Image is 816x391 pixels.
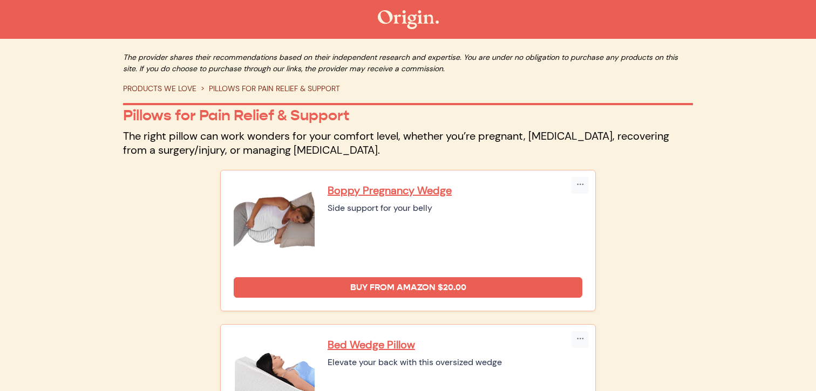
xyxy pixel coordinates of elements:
div: Side support for your belly [328,202,582,215]
li: PILLOWS FOR PAIN RELIEF & SUPPORT [196,83,340,94]
p: The right pillow can work wonders for your comfort level, whether you’re pregnant, [MEDICAL_DATA]... [123,129,693,157]
a: Buy from Amazon $20.00 [234,277,582,298]
a: Bed Wedge Pillow [328,338,582,352]
p: The provider shares their recommendations based on their independent research and expertise. You ... [123,52,693,74]
a: PRODUCTS WE LOVE [123,84,196,93]
p: Pillows for Pain Relief & Support [123,106,693,125]
a: Boppy Pregnancy Wedge [328,183,582,197]
img: Boppy Pregnancy Wedge [234,183,315,264]
img: The Origin Shop [378,10,439,29]
div: Elevate your back with this oversized wedge [328,356,582,369]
